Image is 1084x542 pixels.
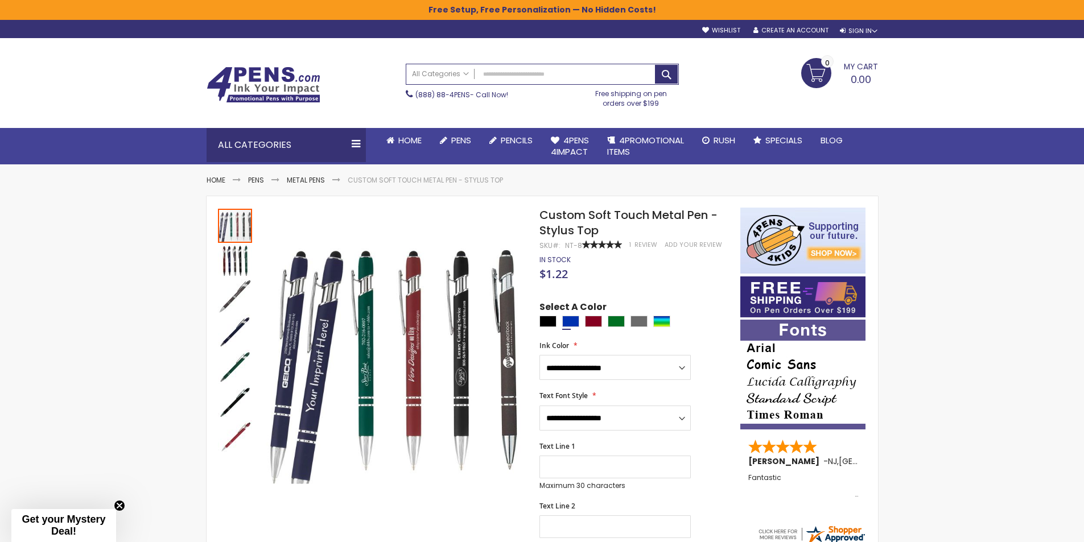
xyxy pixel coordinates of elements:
a: Home [207,175,225,185]
span: Text Line 2 [539,501,575,511]
div: Custom Soft Touch Metal Pen - Stylus Top [218,349,253,384]
img: Free shipping on orders over $199 [740,276,865,317]
div: Custom Soft Touch Metal Pen - Stylus Top [218,278,253,313]
div: Sign In [840,27,877,35]
img: Custom Soft Touch Metal Pen - Stylus Top [218,244,252,278]
a: 0.00 0 [801,58,878,86]
span: Ink Color [539,341,569,350]
span: - , [823,456,922,467]
a: Metal Pens [287,175,325,185]
img: 4pens 4 kids [740,208,865,274]
img: Custom Soft Touch Metal Pen - Stylus Top [218,350,252,384]
a: Rush [693,128,744,153]
strong: SKU [539,241,560,250]
div: Custom Soft Touch Metal Pen - Stylus Top [218,384,253,419]
a: Home [377,128,431,153]
div: Availability [539,255,571,264]
button: Close teaser [114,500,125,511]
a: Pens [431,128,480,153]
div: NT-8 [565,241,582,250]
span: Custom Soft Touch Metal Pen - Stylus Top [539,207,718,238]
span: Text Line 1 [539,441,575,451]
div: Get your Mystery Deal!Close teaser [11,509,116,542]
a: Pencils [480,128,542,153]
img: Custom Soft Touch Metal Pen - Stylus Top [218,385,252,419]
img: font-personalization-examples [740,320,865,429]
div: Green [608,316,625,327]
div: Grey [630,316,648,327]
span: Blog [821,134,843,146]
p: Maximum 30 characters [539,481,691,490]
span: Review [634,241,657,249]
div: Assorted [653,316,670,327]
span: 0.00 [851,72,871,86]
div: Blue [562,316,579,327]
a: Create an Account [753,26,829,35]
span: [PERSON_NAME] [748,456,823,467]
span: - Call Now! [415,90,508,100]
a: Pens [248,175,264,185]
div: Burgundy [585,316,602,327]
a: Add Your Review [665,241,722,249]
span: $1.22 [539,266,568,282]
span: Text Font Style [539,391,588,400]
a: 4Pens4impact [542,128,598,165]
img: Custom Soft Touch Metal Pen - Stylus Top [265,224,525,484]
span: In stock [539,255,571,264]
span: NJ [828,456,837,467]
img: Custom Soft Touch Metal Pen - Stylus Top [218,420,252,454]
span: Specials [765,134,802,146]
img: 4Pens Custom Pens and Promotional Products [207,67,320,103]
span: All Categories [412,69,469,78]
span: Rush [714,134,735,146]
span: 4Pens 4impact [551,134,589,158]
div: Custom Soft Touch Metal Pen - Stylus Top [218,313,253,349]
div: 100% [582,241,622,249]
div: Custom Soft Touch Metal Pen - Stylus Top [218,419,252,454]
div: All Categories [207,128,366,162]
span: Get your Mystery Deal! [22,514,105,537]
span: Pencils [501,134,533,146]
a: (888) 88-4PENS [415,90,470,100]
a: 4PROMOTIONALITEMS [598,128,693,165]
div: Custom Soft Touch Metal Pen - Stylus Top [218,208,253,243]
span: Pens [451,134,471,146]
div: Free shipping on pen orders over $199 [583,85,679,107]
a: All Categories [406,64,475,83]
li: Custom Soft Touch Metal Pen - Stylus Top [348,176,503,185]
span: 0 [825,57,830,68]
span: 1 [629,241,631,249]
span: Home [398,134,422,146]
img: Custom Soft Touch Metal Pen - Stylus Top [218,279,252,313]
a: Wishlist [702,26,740,35]
span: [GEOGRAPHIC_DATA] [839,456,922,467]
a: Blog [811,128,852,153]
a: 1 Review [629,241,659,249]
div: Black [539,316,557,327]
span: Select A Color [539,301,607,316]
div: Fantastic [748,474,859,498]
a: Specials [744,128,811,153]
span: 4PROMOTIONAL ITEMS [607,134,684,158]
img: Custom Soft Touch Metal Pen - Stylus Top [218,315,252,349]
div: Custom Soft Touch Metal Pen - Stylus Top [218,243,253,278]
